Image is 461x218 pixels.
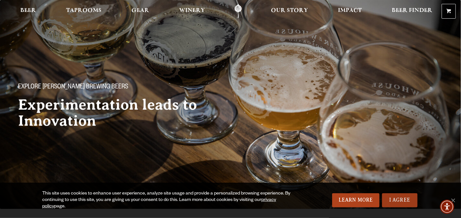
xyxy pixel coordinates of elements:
a: I Agree [382,193,418,207]
div: This site uses cookies to enhance user experience, analyze site usage and provide a personalized ... [42,191,300,210]
span: Our Story [271,8,308,13]
a: Our Story [267,4,312,19]
a: Gear [127,4,153,19]
div: Accessibility Menu [440,200,454,214]
a: Beer Finder [388,4,437,19]
a: Odell Home [226,4,250,19]
a: Winery [175,4,209,19]
span: Taprooms [66,8,101,13]
span: Winery [179,8,205,13]
span: Gear [131,8,149,13]
h2: Experimentation leads to Innovation [18,97,219,129]
a: Impact [334,4,366,19]
a: Learn More [332,193,379,207]
span: Beer Finder [392,8,432,13]
span: Explore [PERSON_NAME] Brewing Beers [18,83,128,92]
span: Impact [338,8,362,13]
a: Beer [16,4,40,19]
a: Taprooms [62,4,106,19]
span: Beer [20,8,36,13]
